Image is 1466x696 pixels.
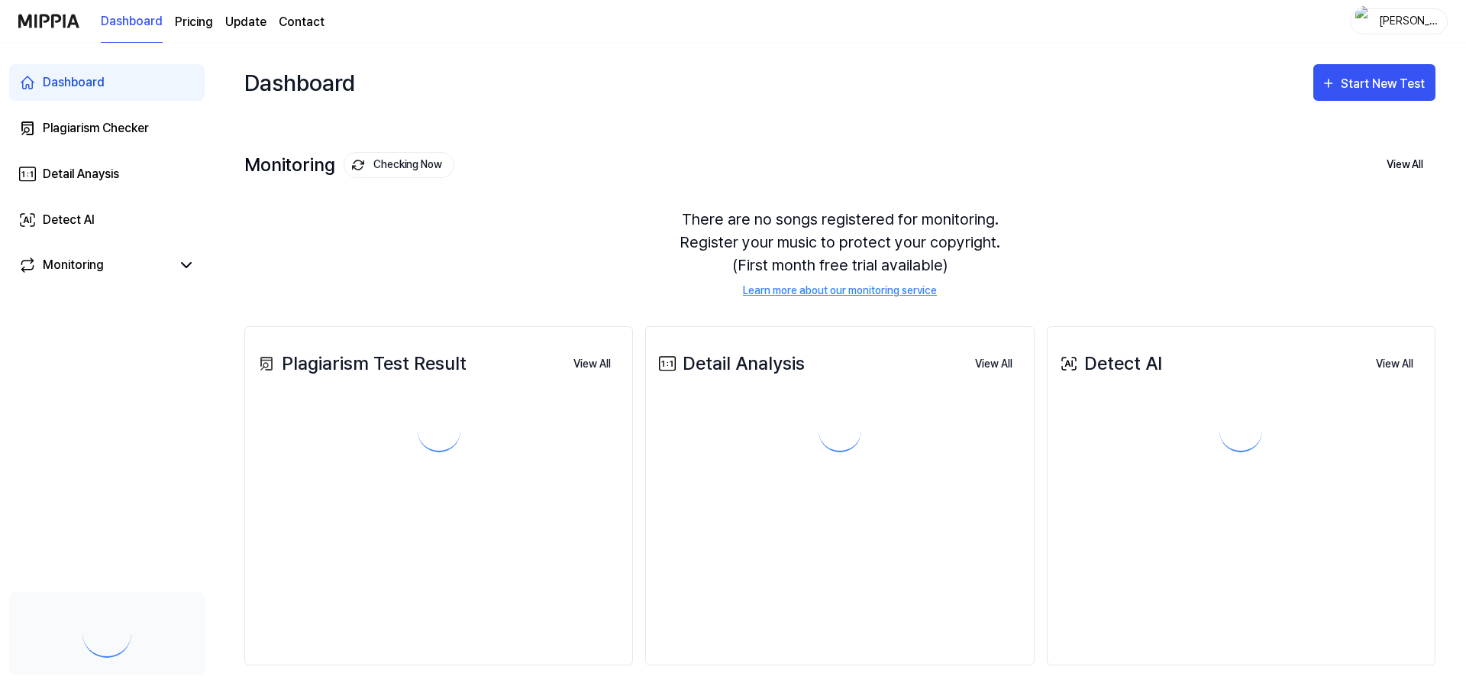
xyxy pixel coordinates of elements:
[101,1,163,43] a: Dashboard
[244,189,1435,317] div: There are no songs registered for monitoring. Register your music to protect your copyright. (Fir...
[43,165,119,183] div: Detail Anaysis
[9,64,205,101] a: Dashboard
[43,73,105,92] div: Dashboard
[743,283,937,299] a: Learn more about our monitoring service
[279,13,325,31] a: Contact
[254,350,467,377] div: Plagiarism Test Result
[1374,149,1435,181] button: View All
[225,13,266,31] a: Update
[43,256,104,274] div: Monitoring
[9,202,205,238] a: Detect AI
[963,348,1025,380] a: View All
[1350,8,1448,34] button: profile[PERSON_NAME]
[1364,348,1426,380] a: View All
[18,256,171,274] a: Monitoring
[561,349,623,380] button: View All
[9,156,205,193] a: Detail Anaysis
[1057,350,1162,377] div: Detect AI
[43,119,149,138] div: Plagiarism Checker
[655,350,805,377] div: Detail Analysis
[344,152,454,178] button: Checking Now
[1364,349,1426,380] button: View All
[9,110,205,147] a: Plagiarism Checker
[244,58,355,107] div: Dashboard
[1341,74,1428,94] div: Start New Test
[244,152,454,178] div: Monitoring
[1313,64,1435,101] button: Start New Test
[43,211,95,229] div: Detect AI
[1355,6,1374,37] img: profile
[352,159,364,171] img: monitoring Icon
[175,13,213,31] a: Pricing
[963,349,1025,380] button: View All
[561,348,623,380] a: View All
[1378,12,1438,29] div: [PERSON_NAME]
